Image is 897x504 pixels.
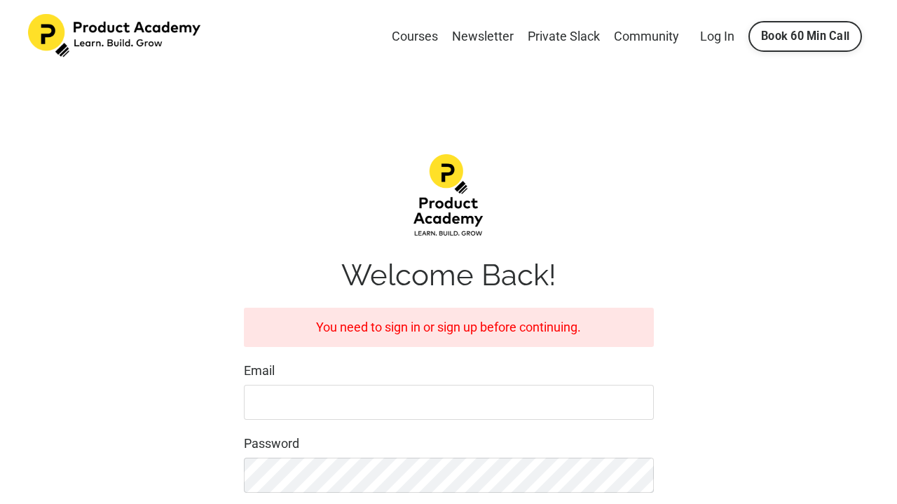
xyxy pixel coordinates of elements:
a: Newsletter [452,27,514,47]
label: Password [244,434,654,454]
a: Log In [700,29,734,43]
div: You need to sign in or sign up before continuing. [244,308,654,348]
h1: Welcome Back! [244,258,654,293]
a: Courses [392,27,438,47]
a: Community [614,27,679,47]
a: Book 60 Min Call [748,21,862,52]
img: Product Academy Logo [28,14,203,57]
label: Email [244,361,654,381]
img: d1483da-12f4-ea7b-dcde-4e4ae1a68fea_Product-academy-02.png [413,154,484,238]
a: Private Slack [528,27,600,47]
